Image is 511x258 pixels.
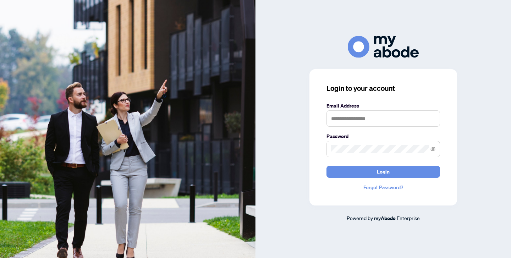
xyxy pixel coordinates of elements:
span: eye-invisible [430,147,435,152]
label: Email Address [326,102,440,110]
a: Forgot Password? [326,183,440,191]
span: Powered by [347,215,373,221]
a: myAbode [374,214,396,222]
label: Password [326,132,440,140]
button: Login [326,166,440,178]
h3: Login to your account [326,83,440,93]
span: Login [377,166,390,177]
img: ma-logo [348,36,419,57]
span: Enterprise [397,215,420,221]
